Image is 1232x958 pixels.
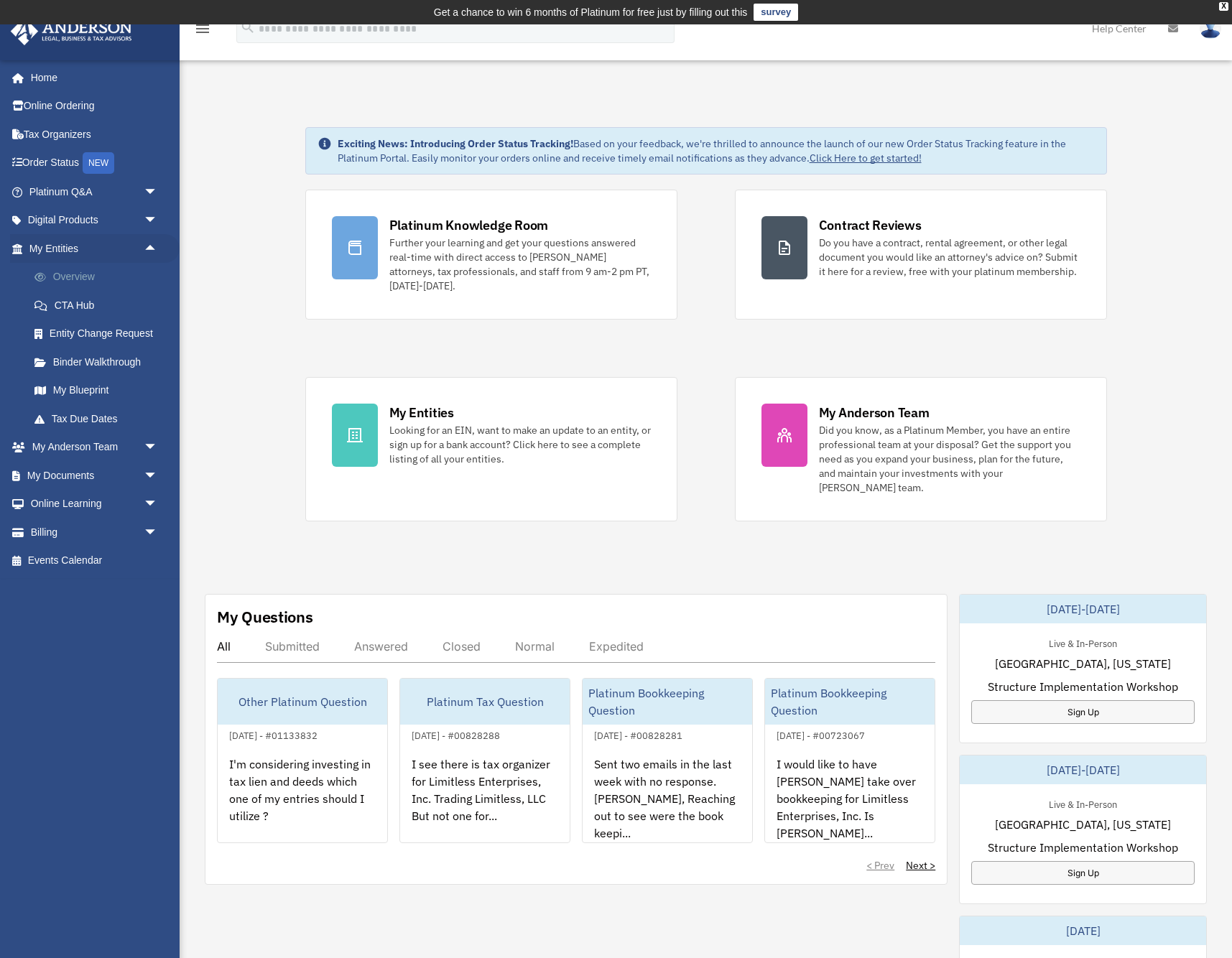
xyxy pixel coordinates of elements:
span: arrow_drop_down [144,518,172,547]
a: CTA Hub [20,291,180,320]
span: arrow_drop_up [144,234,172,264]
a: Other Platinum Question[DATE] - #01133832I'm considering investing in tax lien and deeds which on... [217,678,388,843]
a: Sign Up [971,700,1195,724]
div: I see there is tax organizer for Limitless Enterprises, Inc. Trading Limitless, LLC But not one f... [400,744,570,856]
a: Platinum Knowledge Room Further your learning and get your questions answered real-time with dire... [305,190,677,320]
div: Did you know, as a Platinum Member, you have an entire professional team at your disposal? Get th... [819,423,1080,495]
div: Based on your feedback, we're thrilled to announce the launch of our new Order Status Tracking fe... [338,136,1095,165]
div: Contract Reviews [819,216,922,234]
a: Entity Change Request [20,320,180,348]
div: My Entities [389,404,454,422]
div: [DATE] [960,916,1206,945]
a: Platinum Tax Question[DATE] - #00828288I see there is tax organizer for Limitless Enterprises, In... [399,678,570,843]
a: menu [194,25,211,37]
a: survey [754,4,798,21]
div: Platinum Tax Question [400,679,570,725]
div: [DATE] - #00723067 [765,727,876,742]
div: Platinum Bookkeeping Question [583,679,752,725]
a: Tax Organizers [10,120,180,149]
div: Live & In-Person [1037,796,1129,811]
a: Tax Due Dates [20,404,180,433]
div: Platinum Knowledge Room [389,216,549,234]
i: search [240,19,256,35]
div: I would like to have [PERSON_NAME] take over bookkeeping for Limitless Enterprises, Inc. Is [PERS... [765,744,935,856]
span: Structure Implementation Workshop [988,678,1178,695]
div: Live & In-Person [1037,635,1129,650]
a: Digital Productsarrow_drop_down [10,206,180,235]
a: Order StatusNEW [10,149,180,178]
span: arrow_drop_down [144,461,172,490]
div: I'm considering investing in tax lien and deeds which one of my entries should I utilize ? [218,744,387,856]
span: arrow_drop_down [144,206,172,236]
div: [DATE]-[DATE] [960,595,1206,623]
strong: Exciting News: Introducing Order Status Tracking! [338,137,573,150]
div: Looking for an EIN, want to make an update to an entity, or sign up for a bank account? Click her... [389,423,651,466]
a: Contract Reviews Do you have a contract, rental agreement, or other legal document you would like... [735,190,1107,320]
a: Platinum Q&Aarrow_drop_down [10,177,180,206]
div: Answered [354,639,408,654]
div: NEW [83,152,114,174]
a: Platinum Bookkeeping Question[DATE] - #00828281Sent two emails in the last week with no response.... [582,678,753,843]
a: Overview [20,263,180,292]
div: Normal [515,639,555,654]
span: [GEOGRAPHIC_DATA], [US_STATE] [995,816,1171,833]
div: close [1219,2,1228,11]
a: My Entities Looking for an EIN, want to make an update to an entity, or sign up for a bank accoun... [305,377,677,521]
img: User Pic [1200,18,1221,39]
div: Closed [443,639,481,654]
a: Binder Walkthrough [20,348,180,376]
i: menu [194,20,211,37]
div: [DATE]-[DATE] [960,755,1206,784]
div: [DATE] - #00828288 [400,727,511,742]
span: arrow_drop_down [144,177,172,207]
span: arrow_drop_down [144,433,172,462]
div: Expedited [589,639,644,654]
div: My Anderson Team [819,404,930,422]
a: Next > [906,858,935,873]
a: Home [10,63,172,92]
a: Click Here to get started! [810,152,922,164]
img: Anderson Advisors Platinum Portal [6,17,136,45]
a: Sign Up [971,861,1195,885]
div: Further your learning and get your questions answered real-time with direct access to [PERSON_NAM... [389,236,651,293]
a: My Blueprint [20,376,180,405]
a: Billingarrow_drop_down [10,518,180,547]
div: Sent two emails in the last week with no response. [PERSON_NAME], Reaching out to see were the bo... [583,744,752,856]
div: Get a chance to win 6 months of Platinum for free just by filling out this [434,4,748,21]
div: Submitted [265,639,320,654]
div: [DATE] - #01133832 [218,727,329,742]
a: Online Ordering [10,92,180,121]
div: Do you have a contract, rental agreement, or other legal document you would like an attorney's ad... [819,236,1080,279]
a: Online Learningarrow_drop_down [10,490,180,518]
span: [GEOGRAPHIC_DATA], [US_STATE] [995,655,1171,672]
a: My Entitiesarrow_drop_up [10,234,180,263]
div: [DATE] - #00828281 [583,727,694,742]
div: Platinum Bookkeeping Question [765,679,935,725]
div: My Questions [217,606,313,628]
span: Structure Implementation Workshop [988,839,1178,856]
a: My Anderson Teamarrow_drop_down [10,433,180,462]
a: My Anderson Team Did you know, as a Platinum Member, you have an entire professional team at your... [735,377,1107,521]
a: Events Calendar [10,547,180,575]
span: arrow_drop_down [144,490,172,519]
div: All [217,639,231,654]
div: Other Platinum Question [218,679,387,725]
a: My Documentsarrow_drop_down [10,461,180,490]
a: Platinum Bookkeeping Question[DATE] - #00723067I would like to have [PERSON_NAME] take over bookk... [764,678,935,843]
